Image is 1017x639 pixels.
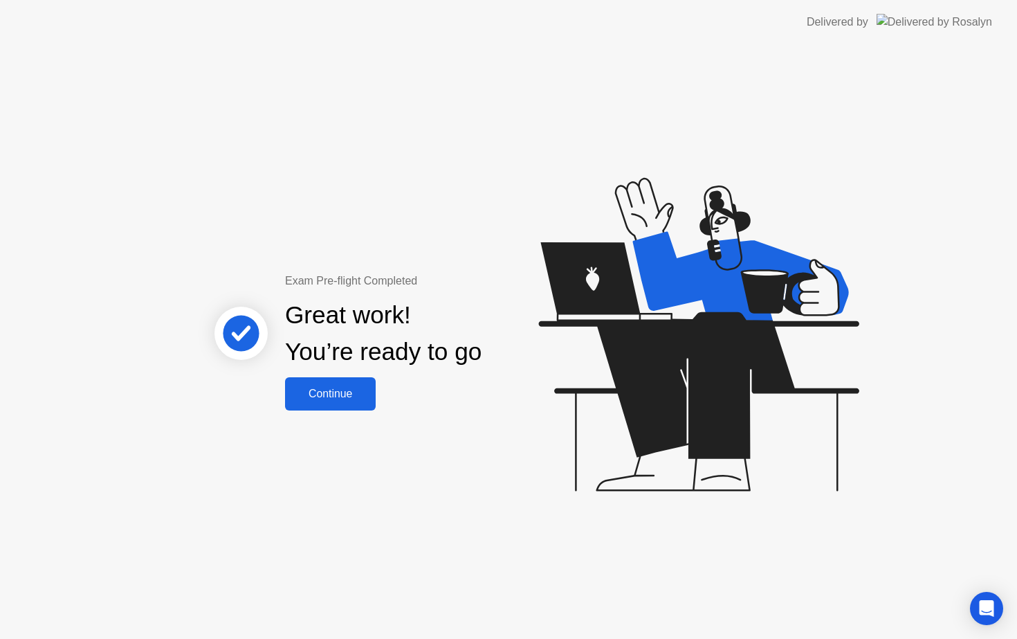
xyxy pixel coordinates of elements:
[285,377,376,411] button: Continue
[285,273,571,289] div: Exam Pre-flight Completed
[285,297,482,370] div: Great work! You’re ready to go
[289,388,372,400] div: Continue
[807,14,868,30] div: Delivered by
[970,592,1003,625] div: Open Intercom Messenger
[877,14,992,30] img: Delivered by Rosalyn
